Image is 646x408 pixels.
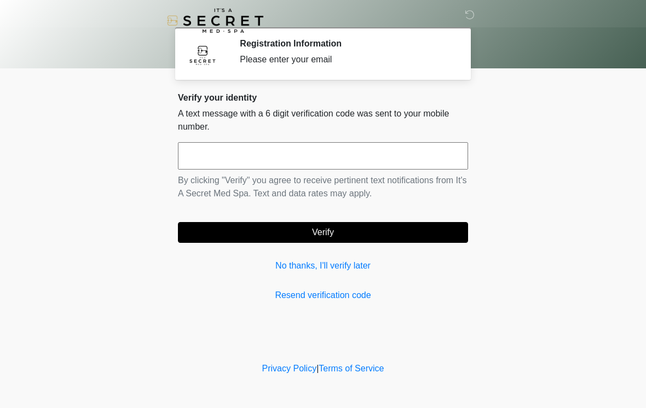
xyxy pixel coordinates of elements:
a: | [316,364,319,373]
a: Privacy Policy [262,364,317,373]
img: Agent Avatar [186,38,219,71]
div: Please enter your email [240,53,452,66]
p: By clicking "Verify" you agree to receive pertinent text notifications from It's A Secret Med Spa... [178,174,468,200]
h2: Verify your identity [178,92,468,103]
a: Resend verification code [178,289,468,302]
img: It's A Secret Med Spa Logo [167,8,263,33]
button: Verify [178,222,468,243]
a: No thanks, I'll verify later [178,259,468,272]
a: Terms of Service [319,364,384,373]
p: A text message with a 6 digit verification code was sent to your mobile number. [178,107,468,133]
h2: Registration Information [240,38,452,49]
